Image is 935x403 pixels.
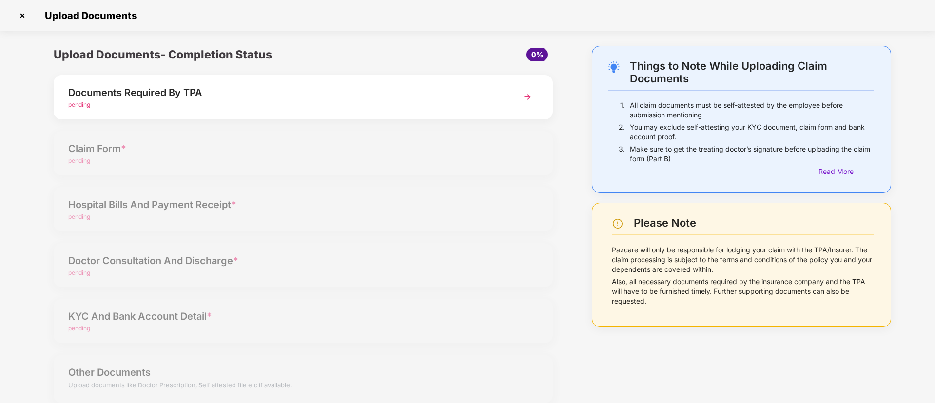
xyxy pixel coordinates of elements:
[619,144,625,164] p: 3.
[519,88,536,106] img: svg+xml;base64,PHN2ZyBpZD0iTmV4dCIgeG1sbnM9Imh0dHA6Ly93d3cudzMub3JnLzIwMDAvc3ZnIiB3aWR0aD0iMzYiIG...
[612,277,874,306] p: Also, all necessary documents required by the insurance company and the TPA will have to be furni...
[35,10,142,21] span: Upload Documents
[608,61,620,73] img: svg+xml;base64,PHN2ZyB4bWxucz0iaHR0cDovL3d3dy53My5vcmcvMjAwMC9zdmciIHdpZHRoPSIyNC4wOTMiIGhlaWdodD...
[612,218,623,230] img: svg+xml;base64,PHN2ZyBpZD0iV2FybmluZ18tXzI0eDI0IiBkYXRhLW5hbWU9Ildhcm5pbmcgLSAyNHgyNCIgeG1sbnM9Im...
[630,122,874,142] p: You may exclude self-attesting your KYC document, claim form and bank account proof.
[54,46,387,63] div: Upload Documents- Completion Status
[630,59,874,85] div: Things to Note While Uploading Claim Documents
[818,166,874,177] div: Read More
[630,144,874,164] p: Make sure to get the treating doctor’s signature before uploading the claim form (Part B)
[531,50,543,58] span: 0%
[634,216,874,230] div: Please Note
[68,85,499,100] div: Documents Required By TPA
[620,100,625,120] p: 1.
[630,100,874,120] p: All claim documents must be self-attested by the employee before submission mentioning
[68,101,90,108] span: pending
[612,245,874,274] p: Pazcare will only be responsible for lodging your claim with the TPA/Insurer. The claim processin...
[619,122,625,142] p: 2.
[15,8,30,23] img: svg+xml;base64,PHN2ZyBpZD0iQ3Jvc3MtMzJ4MzIiIHhtbG5zPSJodHRwOi8vd3d3LnczLm9yZy8yMDAwL3N2ZyIgd2lkdG...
